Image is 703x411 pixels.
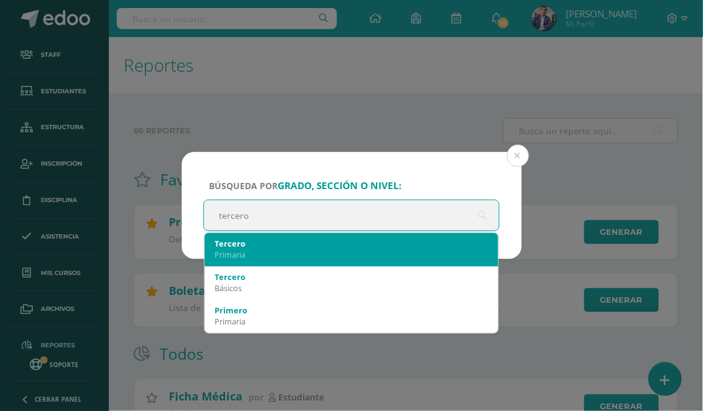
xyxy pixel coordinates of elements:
div: Básicos [215,282,489,294]
strong: grado, sección o nivel: [278,179,402,192]
span: Búsqueda por [210,180,402,192]
input: ej. Primero primaria, etc. [204,200,500,231]
div: Primaria [215,316,489,327]
div: Primero [215,305,489,316]
div: Tercero [215,271,489,282]
button: Close (Esc) [507,145,529,167]
div: Primaria [215,249,489,260]
div: Tercero [215,238,489,249]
